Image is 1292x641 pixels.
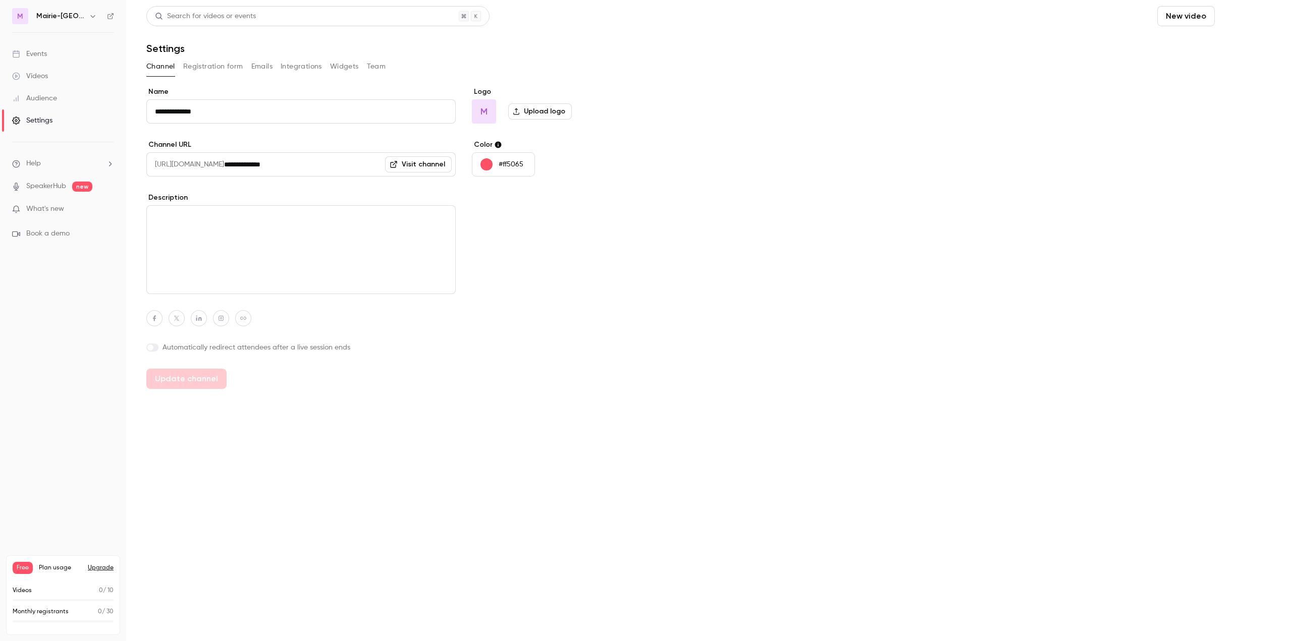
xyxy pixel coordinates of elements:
p: Monthly registrants [13,607,69,616]
a: Visit channel [385,156,452,172]
button: Team [367,59,386,75]
button: Channel [146,59,175,75]
li: help-dropdown-opener [12,158,114,169]
span: M [480,105,488,119]
button: Upgrade [88,564,114,572]
button: New video [1157,6,1215,26]
span: Free [13,562,33,574]
span: M [17,11,23,22]
button: Registration form [183,59,243,75]
div: Audience [12,93,57,103]
a: SpeakerHub [26,181,66,192]
div: Videos [12,71,48,81]
label: Logo [472,87,627,97]
h1: Settings [146,42,185,54]
p: / 10 [99,586,114,595]
label: Description [146,193,456,203]
p: #ff5065 [499,159,523,169]
span: Help [26,158,41,169]
label: Name [146,87,456,97]
h6: Mairie-[GEOGRAPHIC_DATA] [36,11,85,21]
span: What's new [26,204,64,214]
span: new [72,182,92,192]
div: Events [12,49,47,59]
span: 0 [99,588,103,594]
div: Settings [12,115,52,126]
div: Search for videos or events [155,11,256,22]
button: Emails [251,59,273,75]
span: Plan usage [39,564,82,572]
label: Upload logo [508,103,572,120]
span: [URL][DOMAIN_NAME] [146,152,224,177]
p: / 30 [98,607,114,616]
label: Channel URL [146,140,456,150]
label: Automatically redirect attendees after a live session ends [146,342,456,353]
span: Book a demo [26,228,70,239]
label: Color [472,140,627,150]
button: Widgets [330,59,359,75]
section: Logo [472,87,627,124]
button: Integrations [281,59,322,75]
button: Schedule [1219,6,1272,26]
p: Videos [13,586,32,595]
span: 0 [98,609,102,615]
button: #ff5065 [472,152,535,177]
